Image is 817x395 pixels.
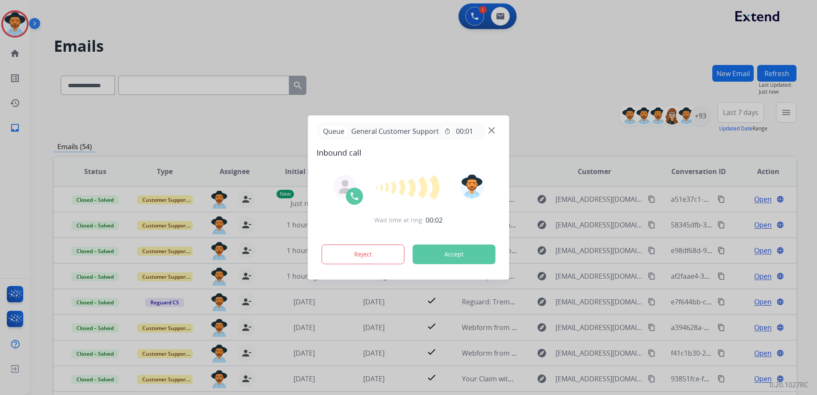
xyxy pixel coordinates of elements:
[456,126,473,136] span: 00:01
[374,216,424,224] span: Wait time at ring:
[488,127,495,134] img: close-button
[317,147,501,159] span: Inbound call
[350,191,360,201] img: call-icon
[426,215,443,225] span: 00:02
[413,245,496,264] button: Accept
[770,380,808,390] p: 0.20.1027RC
[444,128,451,135] mat-icon: timer
[338,180,352,194] img: agent-avatar
[320,126,348,136] p: Queue
[322,245,405,264] button: Reject
[460,174,484,198] img: avatar
[348,126,442,136] span: General Customer Support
